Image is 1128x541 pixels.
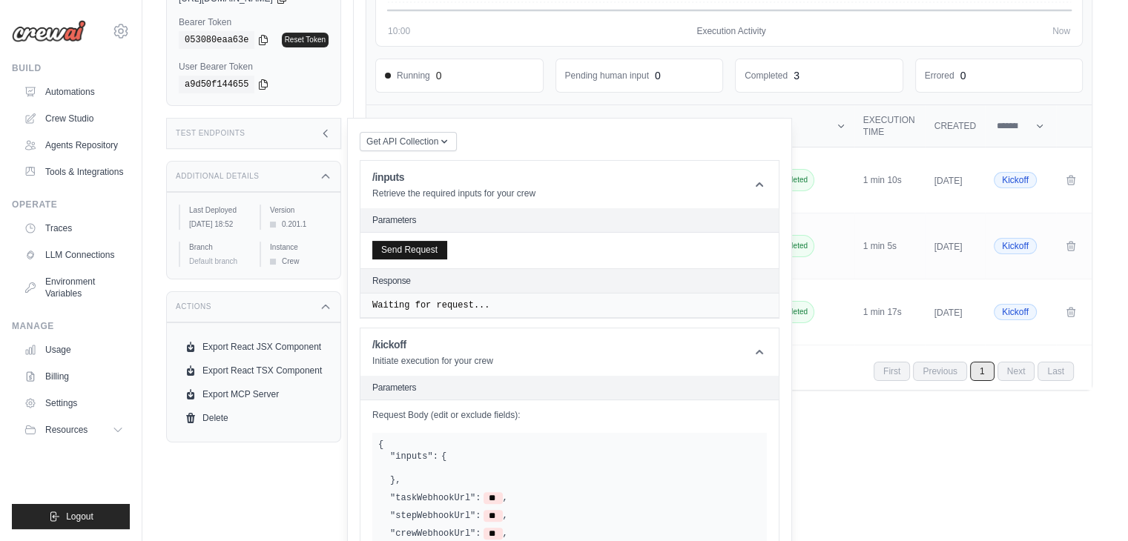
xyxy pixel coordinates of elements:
[270,242,329,253] label: Instance
[388,25,410,37] span: 10:00
[372,409,767,421] label: Request Body (edit or exclude fields):
[503,528,508,540] span: ,
[565,70,649,82] dd: Pending human input
[934,242,963,252] time: [DATE]
[372,214,767,226] h2: Parameters
[176,172,259,181] h3: Additional Details
[372,187,535,199] p: Retrieve the required inputs for your crew
[390,510,481,522] label: "stepWebhookUrl":
[390,474,395,486] span: }
[925,70,954,82] dd: Errored
[189,242,248,253] label: Branch
[12,20,86,42] img: Logo
[282,33,329,47] a: Reset Token
[378,439,383,450] span: {
[913,362,967,381] span: Previous
[994,304,1037,320] span: Kickoff
[18,216,130,240] a: Traces
[863,240,917,252] div: 1 min 5s
[179,359,329,382] a: Export React TSX Component
[12,62,130,74] div: Build
[18,160,130,184] a: Tools & Integrations
[189,205,248,216] label: Last Deployed
[18,338,130,362] a: Usage
[372,299,767,311] pre: Waiting for request...
[366,105,759,147] th: Inputs
[12,199,130,210] div: Operate
[270,205,329,216] label: Version
[395,474,400,486] span: ,
[997,362,1035,381] span: Next
[270,219,329,230] div: 0.201.1
[270,256,329,267] div: Crew
[874,362,1074,381] nav: Pagination
[372,275,411,287] h2: Response
[1038,362,1074,381] span: Last
[696,25,765,37] span: Execution Activity
[18,270,130,305] a: Environment Variables
[441,451,446,462] span: {
[994,238,1037,254] span: Kickoff
[179,382,329,406] a: Export MCP Server
[189,220,233,228] time: October 8, 2025 at 18:52 AEDT
[503,492,508,504] span: ,
[1052,25,1070,37] span: Now
[655,68,661,83] div: 0
[934,176,963,186] time: [DATE]
[18,391,130,415] a: Settings
[745,70,788,82] dd: Completed
[18,107,130,130] a: Crew Studio
[926,105,985,147] th: Created
[503,510,508,522] span: ,
[390,451,438,462] label: "inputs":
[66,511,93,522] span: Logout
[372,355,493,367] p: Initiate execution for your crew
[372,170,535,185] h1: /inputs
[12,504,130,529] button: Logout
[12,320,130,332] div: Manage
[179,76,254,93] code: a9d50f144655
[366,105,1092,390] section: Crew executions table
[45,424,88,436] span: Resources
[390,528,481,540] label: "crewWebhookUrl":
[854,105,926,147] th: Execution Time
[960,68,966,83] div: 0
[179,61,329,73] label: User Bearer Token
[179,406,329,430] a: Delete
[874,362,910,381] span: First
[179,31,254,49] code: 053080eaa63e
[863,306,917,318] div: 1 min 17s
[436,68,442,83] div: 0
[366,136,438,147] span: Get API Collection
[179,16,329,28] label: Bearer Token
[390,492,481,504] label: "taskWebhookUrl":
[794,68,799,83] div: 3
[372,382,767,394] h2: Parameters
[385,70,430,82] span: Running
[18,365,130,388] a: Billing
[994,172,1037,188] span: Kickoff
[360,132,457,151] button: Get API Collection
[189,257,237,265] span: Default branch
[176,302,211,311] h3: Actions
[934,308,963,318] time: [DATE]
[372,337,493,352] h1: /kickoff
[18,243,130,267] a: LLM Connections
[970,362,995,381] span: 1
[176,129,245,138] h3: Test Endpoints
[18,133,130,157] a: Agents Repository
[18,418,130,442] button: Resources
[372,241,446,259] button: Send Request
[18,80,130,104] a: Automations
[179,335,329,359] a: Export React JSX Component
[863,174,917,186] div: 1 min 10s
